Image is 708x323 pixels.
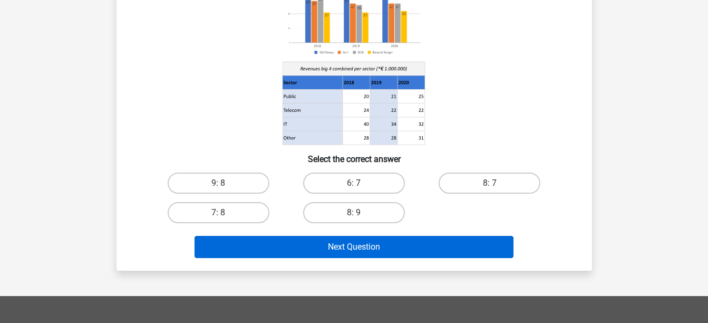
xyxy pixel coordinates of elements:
[439,173,540,194] label: 8: 7
[133,146,575,164] h6: Select the correct answer
[195,236,513,258] button: Next Question
[168,173,269,194] label: 9: 8
[168,202,269,223] label: 7: 8
[303,202,405,223] label: 8: 9
[303,173,405,194] label: 6: 7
